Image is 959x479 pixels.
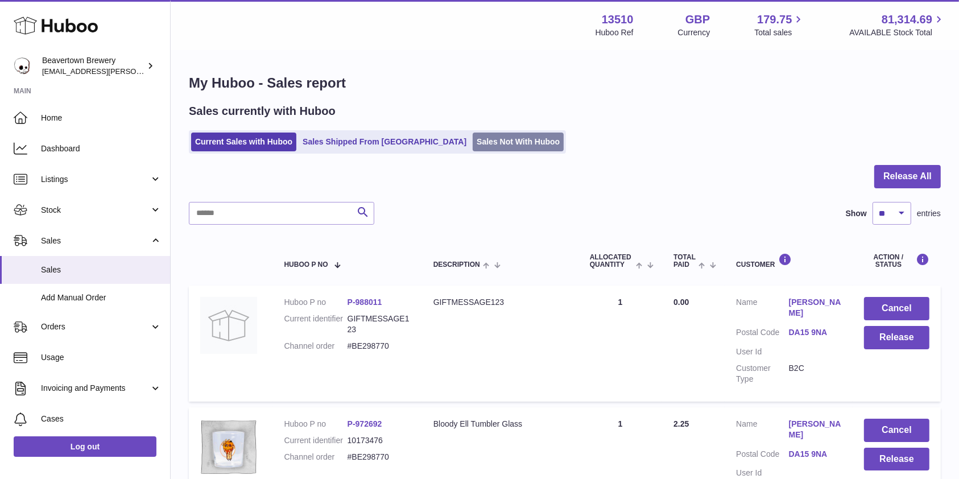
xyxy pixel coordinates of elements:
[789,419,841,440] a: [PERSON_NAME]
[736,327,788,341] dt: Postal Code
[41,352,162,363] span: Usage
[673,254,696,269] span: Total paid
[736,468,788,478] dt: User Id
[736,297,788,321] dt: Name
[191,133,296,151] a: Current Sales with Huboo
[433,297,567,308] div: GIFTMESSAGE123
[200,297,257,354] img: no-photo.jpg
[736,419,788,443] dt: Name
[917,208,941,219] span: entries
[864,253,929,269] div: Action / Status
[864,297,929,320] button: Cancel
[41,205,150,216] span: Stock
[754,12,805,38] a: 179.75 Total sales
[42,67,228,76] span: [EMAIL_ADDRESS][PERSON_NAME][DOMAIN_NAME]
[348,298,382,307] a: P-988011
[284,297,348,308] dt: Huboo P no
[41,414,162,424] span: Cases
[433,261,480,269] span: Description
[736,363,788,385] dt: Customer Type
[596,27,634,38] div: Huboo Ref
[299,133,470,151] a: Sales Shipped From [GEOGRAPHIC_DATA]
[14,57,31,75] img: kit.lowe@beavertownbrewery.co.uk
[348,313,411,335] dd: GIFTMESSAGE123
[42,55,144,77] div: Beavertown Brewery
[736,346,788,357] dt: User Id
[789,363,841,385] dd: B2C
[284,452,348,463] dt: Channel order
[189,74,941,92] h1: My Huboo - Sales report
[348,341,411,352] dd: #BE298770
[348,435,411,446] dd: 10173476
[864,419,929,442] button: Cancel
[789,297,841,319] a: [PERSON_NAME]
[864,448,929,471] button: Release
[41,383,150,394] span: Invoicing and Payments
[757,12,792,27] span: 179.75
[284,313,348,335] dt: Current identifier
[685,12,710,27] strong: GBP
[189,104,336,119] h2: Sales currently with Huboo
[473,133,564,151] a: Sales Not With Huboo
[789,449,841,460] a: DA15 9NA
[41,236,150,246] span: Sales
[874,165,941,188] button: Release All
[284,261,328,269] span: Huboo P no
[284,419,348,430] dt: Huboo P no
[41,321,150,332] span: Orders
[348,452,411,463] dd: #BE298770
[849,12,945,38] a: 81,314.69 AVAILABLE Stock Total
[849,27,945,38] span: AVAILABLE Stock Total
[673,298,689,307] span: 0.00
[14,436,156,457] a: Log out
[200,419,257,476] img: beavertown-brewery-bloody-ell-tumblr-glass-back.png
[433,419,567,430] div: Bloody Ell Tumbler Glass
[41,265,162,275] span: Sales
[41,292,162,303] span: Add Manual Order
[789,327,841,338] a: DA15 9NA
[882,12,932,27] span: 81,314.69
[678,27,710,38] div: Currency
[41,113,162,123] span: Home
[736,253,841,269] div: Customer
[736,449,788,463] dt: Postal Code
[673,419,689,428] span: 2.25
[41,143,162,154] span: Dashboard
[41,174,150,185] span: Listings
[284,341,348,352] dt: Channel order
[754,27,805,38] span: Total sales
[348,419,382,428] a: P-972692
[284,435,348,446] dt: Current identifier
[864,326,929,349] button: Release
[602,12,634,27] strong: 13510
[846,208,867,219] label: Show
[578,286,662,401] td: 1
[590,254,633,269] span: ALLOCATED Quantity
